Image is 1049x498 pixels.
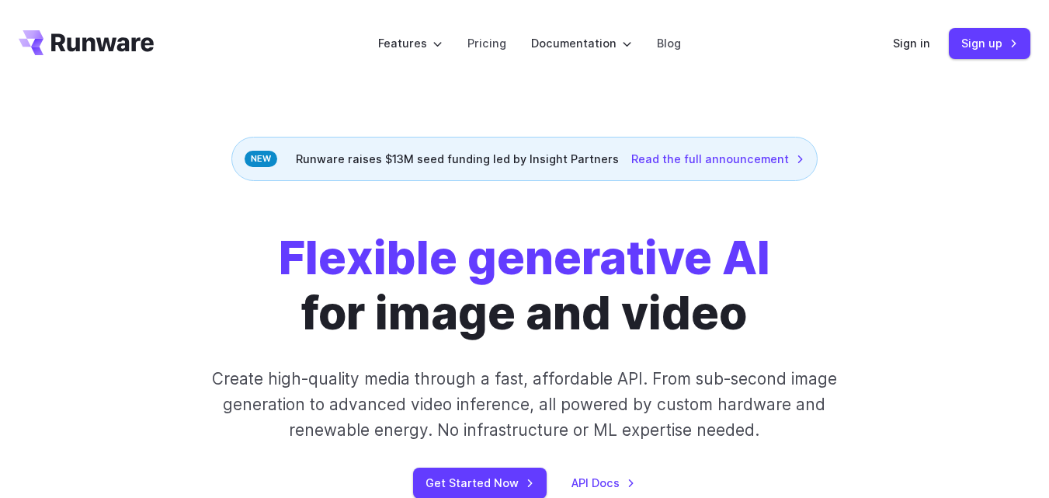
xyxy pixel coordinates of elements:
strong: Flexible generative AI [279,230,770,285]
label: Features [378,34,443,52]
a: Blog [657,34,681,52]
p: Create high-quality media through a fast, affordable API. From sub-second image generation to adv... [201,366,849,444]
a: Pricing [467,34,506,52]
a: Sign up [949,28,1030,58]
h1: for image and video [279,231,770,341]
a: Read the full announcement [631,150,804,168]
a: Go to / [19,30,154,55]
a: API Docs [571,474,635,492]
div: Runware raises $13M seed funding led by Insight Partners [231,137,818,181]
a: Sign in [893,34,930,52]
a: Get Started Now [413,468,547,498]
label: Documentation [531,34,632,52]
